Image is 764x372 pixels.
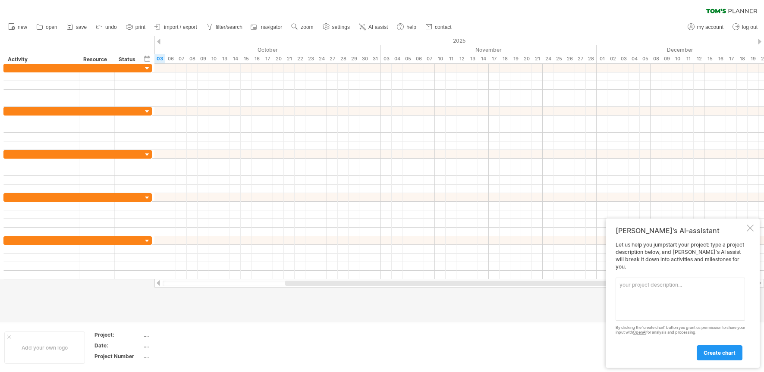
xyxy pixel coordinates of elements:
[321,22,352,33] a: settings
[198,54,208,63] div: Thursday, 9 October 2025
[34,22,60,33] a: open
[586,54,597,63] div: Friday, 28 November 2025
[144,353,216,360] div: ....
[478,54,489,63] div: Friday, 14 November 2025
[616,325,745,335] div: By clicking the 'create chart' button you grant us permission to share your input with for analys...
[94,353,142,360] div: Project Number
[629,54,640,63] div: Thursday, 4 December 2025
[187,54,198,63] div: Wednesday, 8 October 2025
[289,22,316,33] a: zoom
[144,331,216,338] div: ....
[261,24,282,30] span: navigator
[392,54,402,63] div: Tuesday, 4 November 2025
[521,54,532,63] div: Thursday, 20 November 2025
[368,24,388,30] span: AI assist
[76,24,87,30] span: save
[165,54,176,63] div: Monday, 6 October 2025
[726,54,737,63] div: Wednesday, 17 December 2025
[94,331,142,338] div: Project:
[357,22,390,33] a: AI assist
[500,54,510,63] div: Tuesday, 18 November 2025
[144,342,216,349] div: ....
[135,24,145,30] span: print
[616,241,745,360] div: Let us help you jumpstart your project: type a project description below, and [PERSON_NAME]'s AI ...
[435,24,452,30] span: contact
[553,54,564,63] div: Tuesday, 25 November 2025
[273,54,284,63] div: Monday, 20 October 2025
[685,22,726,33] a: my account
[651,54,661,63] div: Monday, 8 December 2025
[424,54,435,63] div: Friday, 7 November 2025
[327,54,338,63] div: Monday, 27 October 2025
[381,54,392,63] div: Monday, 3 November 2025
[742,24,758,30] span: log out
[489,54,500,63] div: Monday, 17 November 2025
[83,55,110,64] div: Resource
[413,54,424,63] div: Thursday, 6 November 2025
[208,54,219,63] div: Friday, 10 October 2025
[316,54,327,63] div: Friday, 24 October 2025
[423,22,454,33] a: contact
[704,54,715,63] div: Monday, 15 December 2025
[672,54,683,63] div: Wednesday, 10 December 2025
[252,54,262,63] div: Thursday, 16 October 2025
[575,54,586,63] div: Thursday, 27 November 2025
[230,54,241,63] div: Tuesday, 14 October 2025
[338,54,349,63] div: Tuesday, 28 October 2025
[715,54,726,63] div: Tuesday, 16 December 2025
[295,54,305,63] div: Wednesday, 22 October 2025
[46,24,57,30] span: open
[616,226,745,235] div: [PERSON_NAME]'s AI-assistant
[204,22,245,33] a: filter/search
[119,55,138,64] div: Status
[683,54,694,63] div: Thursday, 11 December 2025
[18,24,27,30] span: new
[730,22,760,33] a: log out
[435,54,446,63] div: Monday, 10 November 2025
[105,24,117,30] span: undo
[349,54,359,63] div: Wednesday, 29 October 2025
[133,45,381,54] div: October 2025
[446,54,456,63] div: Tuesday, 11 November 2025
[262,54,273,63] div: Friday, 17 October 2025
[305,54,316,63] div: Thursday, 23 October 2025
[661,54,672,63] div: Tuesday, 9 December 2025
[532,54,543,63] div: Friday, 21 November 2025
[64,22,89,33] a: save
[543,54,553,63] div: Monday, 24 November 2025
[301,24,313,30] span: zoom
[370,54,381,63] div: Friday, 31 October 2025
[697,24,723,30] span: my account
[597,54,607,63] div: Monday, 1 December 2025
[332,24,350,30] span: settings
[640,54,651,63] div: Friday, 5 December 2025
[219,54,230,63] div: Monday, 13 October 2025
[284,54,295,63] div: Tuesday, 21 October 2025
[249,22,285,33] a: navigator
[6,22,30,33] a: new
[8,55,74,64] div: Activity
[406,24,416,30] span: help
[359,54,370,63] div: Thursday, 30 October 2025
[633,330,646,334] a: OpenAI
[607,54,618,63] div: Tuesday, 2 December 2025
[564,54,575,63] div: Wednesday, 26 November 2025
[176,54,187,63] div: Tuesday, 7 October 2025
[694,54,704,63] div: Friday, 12 December 2025
[241,54,252,63] div: Wednesday, 15 October 2025
[618,54,629,63] div: Wednesday, 3 December 2025
[697,345,742,360] a: create chart
[94,342,142,349] div: Date:
[216,24,242,30] span: filter/search
[467,54,478,63] div: Thursday, 13 November 2025
[124,22,148,33] a: print
[164,24,197,30] span: import / export
[152,22,200,33] a: import / export
[381,45,597,54] div: November 2025
[402,54,413,63] div: Wednesday, 5 November 2025
[737,54,748,63] div: Thursday, 18 December 2025
[395,22,419,33] a: help
[94,22,119,33] a: undo
[748,54,758,63] div: Friday, 19 December 2025
[4,331,85,364] div: Add your own logo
